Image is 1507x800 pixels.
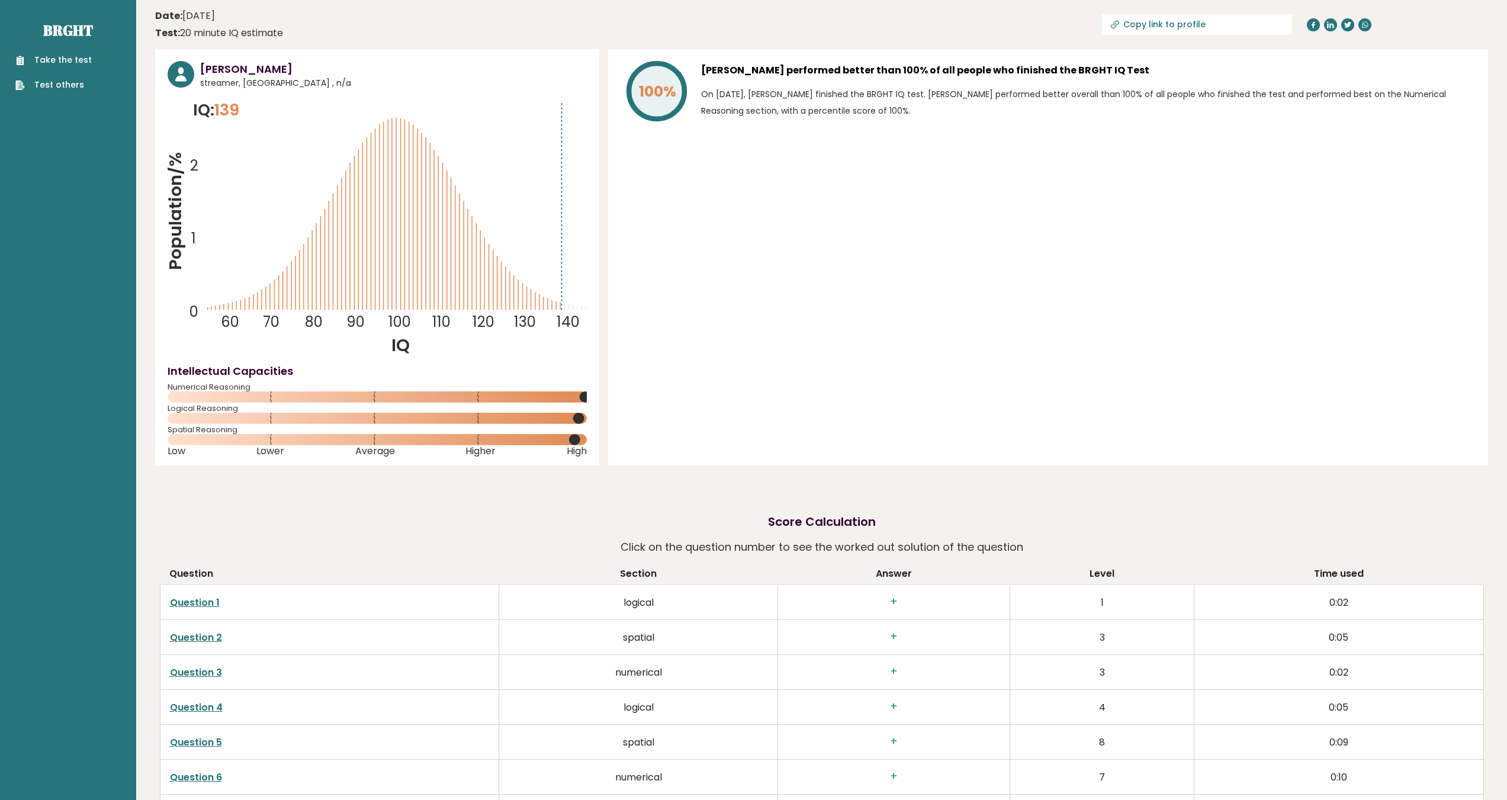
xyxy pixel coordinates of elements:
[788,666,1000,678] h3: +
[355,449,395,454] span: Average
[155,26,283,40] div: 20 minute IQ estimate
[1010,654,1194,689] td: 3
[1194,584,1483,619] td: 0:02
[155,9,215,23] time: [DATE]
[263,313,279,332] tspan: 70
[1010,689,1194,724] td: 4
[160,567,499,585] th: Question
[639,81,676,102] tspan: 100%
[200,77,587,89] span: streamer, [GEOGRAPHIC_DATA] , n/a
[567,449,587,454] span: High
[788,701,1000,713] h3: +
[214,99,239,121] span: 139
[388,313,411,332] tspan: 100
[200,61,587,77] h3: [PERSON_NAME]
[1194,689,1483,724] td: 0:05
[163,152,187,270] tspan: Population/%
[305,313,323,332] tspan: 80
[43,21,93,40] a: Brght
[499,567,777,585] th: Section
[256,449,284,454] span: Lower
[15,54,92,66] a: Take the test
[1010,619,1194,654] td: 3
[788,596,1000,608] h3: +
[168,406,587,411] span: Logical Reasoning
[170,770,222,784] a: Question 6
[1010,584,1194,619] td: 1
[168,385,587,390] span: Numerical Reasoning
[190,156,198,175] tspan: 2
[788,770,1000,783] h3: +
[15,79,92,91] a: Test others
[155,9,182,23] b: Date:
[701,61,1476,80] h3: [PERSON_NAME] performed better than 100% of all people who finished the BRGHT IQ Test
[193,98,239,122] p: IQ:
[346,313,365,332] tspan: 90
[473,313,495,332] tspan: 120
[788,735,1000,748] h3: +
[170,631,222,644] a: Question 2
[1194,759,1483,794] td: 0:10
[701,86,1476,119] p: On [DATE], [PERSON_NAME] finished the BRGHT IQ test. [PERSON_NAME] performed better overall than ...
[155,26,180,40] b: Test:
[778,567,1010,585] th: Answer
[432,313,451,332] tspan: 110
[465,449,496,454] span: Higher
[768,513,876,531] h2: Score Calculation
[170,666,222,679] a: Question 3
[1194,724,1483,759] td: 0:09
[499,584,777,619] td: logical
[499,759,777,794] td: numerical
[1194,654,1483,689] td: 0:02
[499,654,777,689] td: numerical
[621,536,1023,558] p: Click on the question number to see the worked out solution of the question
[499,619,777,654] td: spatial
[170,735,222,749] a: Question 5
[1010,567,1194,585] th: Level
[1194,567,1483,585] th: Time used
[514,313,536,332] tspan: 130
[1194,619,1483,654] td: 0:05
[557,313,580,332] tspan: 140
[499,689,777,724] td: logical
[499,724,777,759] td: spatial
[221,313,239,332] tspan: 60
[1010,724,1194,759] td: 8
[392,333,410,357] tspan: IQ
[168,449,185,454] span: Low
[1010,759,1194,794] td: 7
[170,701,223,714] a: Question 4
[191,229,196,248] tspan: 1
[168,363,587,379] h4: Intellectual Capacities
[168,428,587,432] span: Spatial Reasoning
[170,596,220,609] a: Question 1
[190,302,199,322] tspan: 0
[788,631,1000,643] h3: +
